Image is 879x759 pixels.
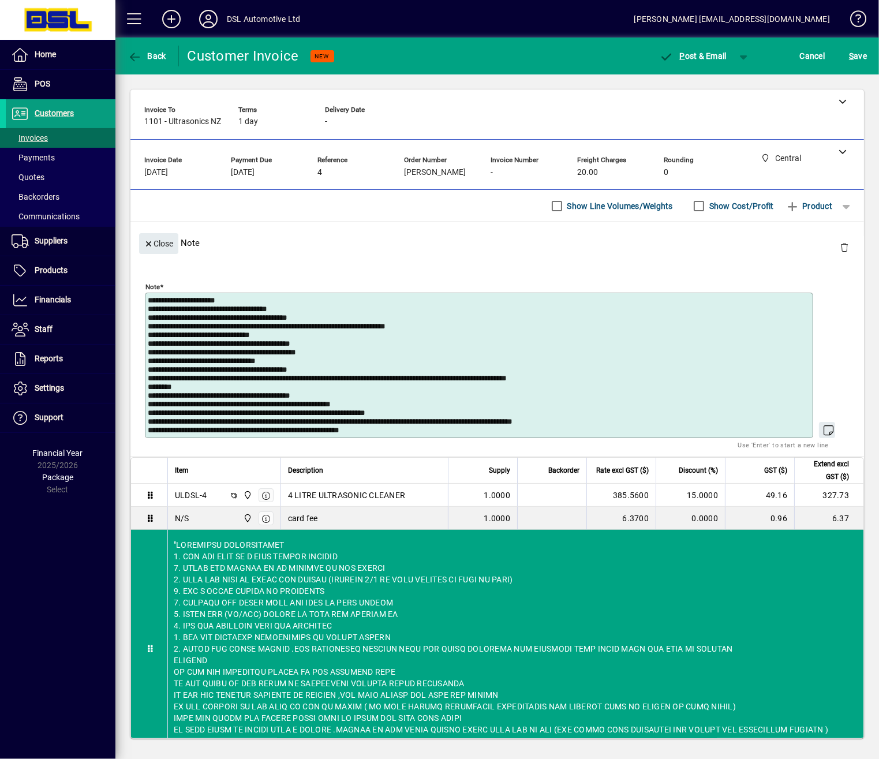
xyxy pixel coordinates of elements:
label: Show Line Volumes/Weights [565,200,673,212]
a: Support [6,403,115,432]
button: Back [125,46,169,66]
a: Backorders [6,187,115,207]
span: Package [42,473,73,482]
span: Central [240,512,253,525]
div: [PERSON_NAME] [EMAIL_ADDRESS][DOMAIN_NAME] [634,10,830,28]
a: Knowledge Base [841,2,865,40]
span: Customers [35,109,74,118]
span: GST ($) [764,464,787,477]
mat-hint: Use 'Enter' to start a new line [738,438,829,451]
span: Financials [35,295,71,304]
a: Payments [6,148,115,167]
span: Extend excl GST ($) [802,458,849,483]
a: Reports [6,345,115,373]
span: NEW [315,53,330,60]
button: Save [846,46,870,66]
button: Post & Email [654,46,732,66]
span: POS [35,79,50,88]
span: P [680,51,685,61]
div: 6.3700 [594,513,649,524]
span: - [325,117,327,126]
span: 20.00 [577,168,598,177]
span: Communications [12,212,80,221]
button: Product [780,196,838,216]
app-page-header-button: Delete [831,242,858,252]
button: Close [139,233,178,254]
span: [PERSON_NAME] [404,168,466,177]
button: Add [153,9,190,29]
td: 15.0000 [656,484,725,507]
span: 1101 - Ultrasonics NZ [144,117,221,126]
span: Staff [35,324,53,334]
a: Home [6,40,115,69]
a: POS [6,70,115,99]
button: Cancel [797,46,828,66]
td: 49.16 [725,484,794,507]
app-page-header-button: Back [115,46,179,66]
span: Discount (%) [679,464,718,477]
div: Customer Invoice [188,47,299,65]
span: 0 [664,168,668,177]
a: Quotes [6,167,115,187]
span: Central [240,489,253,502]
span: Backorders [12,192,59,201]
div: N/S [175,513,189,524]
span: [DATE] [231,168,255,177]
span: Item [175,464,189,477]
span: Reports [35,354,63,363]
span: Financial Year [33,448,83,458]
button: Profile [190,9,227,29]
span: Product [786,197,832,215]
span: [DATE] [144,168,168,177]
span: Invoices [12,133,48,143]
label: Show Cost/Profit [707,200,774,212]
span: 4 [317,168,322,177]
a: Communications [6,207,115,226]
button: Delete [831,233,858,261]
a: Financials [6,286,115,315]
span: 1.0000 [484,513,511,524]
td: 0.96 [725,507,794,530]
span: Support [35,413,63,422]
div: 385.5600 [594,489,649,501]
div: Note [130,222,864,264]
mat-label: Note [145,283,160,291]
td: 6.37 [794,507,863,530]
span: 1 day [238,117,258,126]
span: S [849,51,854,61]
a: Suppliers [6,227,115,256]
span: Settings [35,383,64,392]
span: ost & Email [660,51,727,61]
span: 4 LITRE ULTRASONIC CLEANER [288,489,406,501]
div: DSL Automotive Ltd [227,10,300,28]
span: Description [288,464,323,477]
span: ave [849,47,867,65]
a: Invoices [6,128,115,148]
a: Settings [6,374,115,403]
span: Supply [489,464,510,477]
span: - [491,168,493,177]
td: 0.0000 [656,507,725,530]
span: Home [35,50,56,59]
span: card fee [288,513,318,524]
span: Back [128,51,166,61]
span: Backorder [548,464,579,477]
span: Payments [12,153,55,162]
span: Quotes [12,173,44,182]
td: 327.73 [794,484,863,507]
span: Products [35,266,68,275]
a: Staff [6,315,115,344]
app-page-header-button: Close [136,238,181,248]
span: Cancel [800,47,825,65]
div: ULDSL-4 [175,489,207,501]
span: Suppliers [35,236,68,245]
a: Products [6,256,115,285]
span: 1.0000 [484,489,511,501]
span: Rate excl GST ($) [596,464,649,477]
span: Close [144,234,174,253]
